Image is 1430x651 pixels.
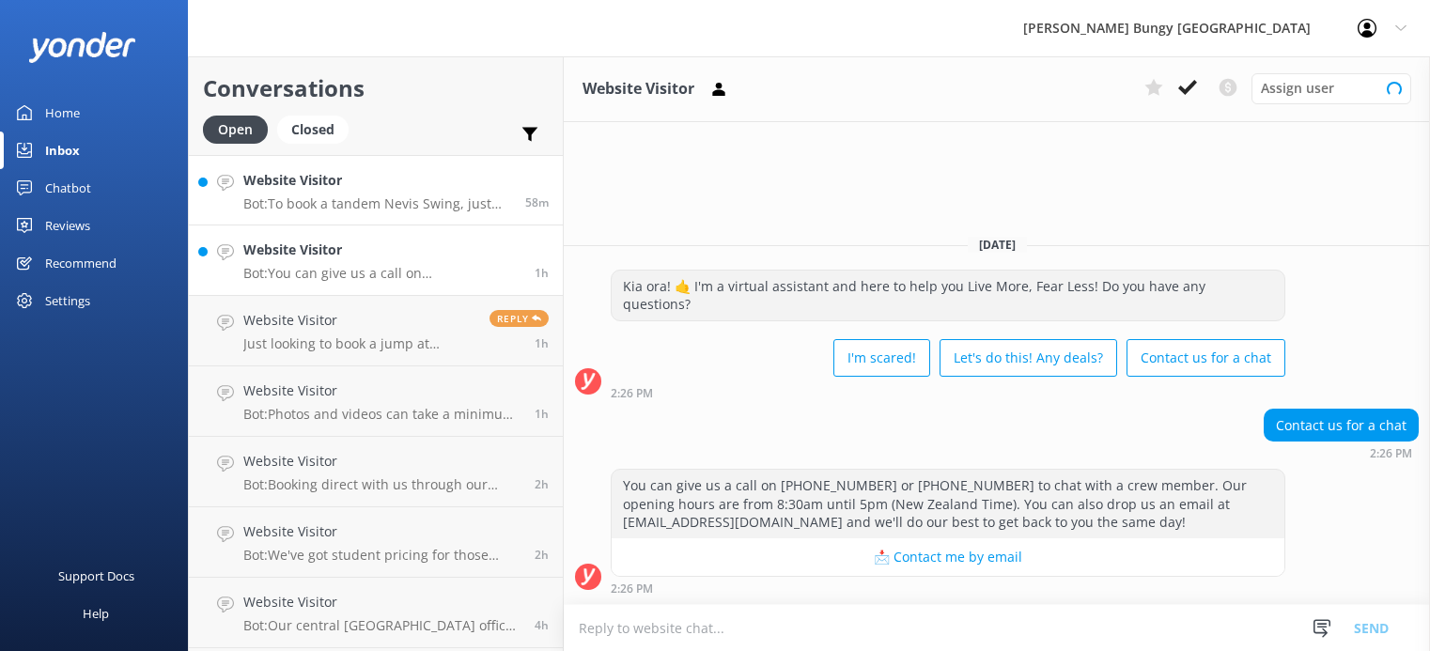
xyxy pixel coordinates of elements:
div: Assign User [1251,73,1411,103]
a: Website VisitorBot:Booking direct with us through our website always offers the best prices. Our ... [189,437,563,507]
h4: Website Visitor [243,592,521,612]
div: Support Docs [58,557,134,595]
a: Open [203,118,277,139]
a: Website VisitorBot:You can give us a call on [PHONE_NUMBER] or [PHONE_NUMBER] to chat with a crew... [189,225,563,296]
div: Settings [45,282,90,319]
p: Bot: To book a tandem Nevis Swing, just reserve two individual spots for the same time. Leave a n... [243,195,511,212]
h4: Website Visitor [243,310,475,331]
strong: 2:26 PM [1370,448,1412,459]
span: Sep 24 2025 02:06pm (UTC +12:00) Pacific/Auckland [535,406,549,422]
p: Bot: Our central [GEOGRAPHIC_DATA] office is right in the heart of the action at [STREET_ADDRESS]... [243,617,521,634]
a: Website VisitorBot:To book a tandem Nevis Swing, just reserve two individual spots for the same t... [189,155,563,225]
h3: Website Visitor [583,77,694,101]
div: Sep 24 2025 02:26pm (UTC +12:00) Pacific/Auckland [611,386,1285,399]
strong: 2:26 PM [611,583,653,595]
div: Inbox [45,132,80,169]
img: yonder-white-logo.png [28,32,136,63]
div: Kia ora! 🤙 I'm a virtual assistant and here to help you Live More, Fear Less! Do you have any que... [612,271,1284,320]
h2: Conversations [203,70,549,106]
span: Sep 24 2025 01:26pm (UTC +12:00) Pacific/Auckland [535,476,549,492]
p: Bot: You can give us a call on [PHONE_NUMBER] or [PHONE_NUMBER] to chat with a crew member. Our o... [243,265,521,282]
h4: Website Visitor [243,240,521,260]
h4: Website Visitor [243,380,521,401]
div: Contact us for a chat [1265,410,1418,442]
div: Home [45,94,80,132]
span: Sep 24 2025 02:26pm (UTC +12:00) Pacific/Auckland [535,265,549,281]
button: 📩 Contact me by email [612,538,1284,576]
button: Let's do this! Any deals? [940,339,1117,377]
div: Recommend [45,244,117,282]
p: Bot: Photos and videos can take a minimum of 24 hours to come through. If it's been longer, hit u... [243,406,521,423]
a: Website VisitorBot:Our central [GEOGRAPHIC_DATA] office is right in the heart of the action at [S... [189,578,563,648]
div: Help [83,595,109,632]
p: Bot: We've got student pricing for those studying at domestic NZ institutions. Just make sure you... [243,547,521,564]
div: Reviews [45,207,90,244]
span: Sep 24 2025 01:21pm (UTC +12:00) Pacific/Auckland [535,547,549,563]
h4: Website Visitor [243,170,511,191]
p: Bot: Booking direct with us through our website always offers the best prices. Our combos are the... [243,476,521,493]
a: Website VisitorBot:Photos and videos can take a minimum of 24 hours to come through. If it's been... [189,366,563,437]
div: Sep 24 2025 02:26pm (UTC +12:00) Pacific/Auckland [611,581,1285,595]
span: [DATE] [968,237,1027,253]
h4: Website Visitor [243,521,521,542]
h4: Website Visitor [243,451,521,472]
span: Sep 24 2025 02:54pm (UTC +12:00) Pacific/Auckland [525,194,549,210]
div: Open [203,116,268,144]
div: Sep 24 2025 02:26pm (UTC +12:00) Pacific/Auckland [1264,446,1419,459]
p: Just looking to book a jump at [GEOGRAPHIC_DATA] [DATE], but just a little worries about the weat... [243,335,475,352]
button: I'm scared! [833,339,930,377]
span: Sep 24 2025 02:11pm (UTC +12:00) Pacific/Auckland [535,335,549,351]
button: Contact us for a chat [1127,339,1285,377]
a: Closed [277,118,358,139]
span: Sep 24 2025 10:56am (UTC +12:00) Pacific/Auckland [535,617,549,633]
div: Closed [277,116,349,144]
div: You can give us a call on [PHONE_NUMBER] or [PHONE_NUMBER] to chat with a crew member. Our openin... [612,470,1284,538]
a: Website VisitorBot:We've got student pricing for those studying at domestic NZ institutions. Just... [189,507,563,578]
div: Chatbot [45,169,91,207]
span: Assign user [1261,78,1334,99]
strong: 2:26 PM [611,388,653,399]
span: Reply [490,310,549,327]
a: Website VisitorJust looking to book a jump at [GEOGRAPHIC_DATA] [DATE], but just a little worries... [189,296,563,366]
